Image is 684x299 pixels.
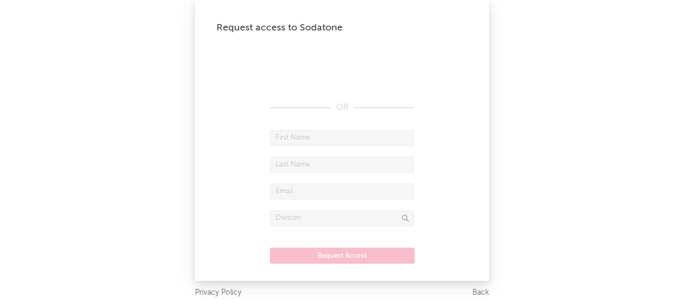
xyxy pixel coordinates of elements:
[195,286,242,299] a: Privacy Policy
[472,286,489,299] a: Back
[270,248,415,264] button: Request Access
[270,157,414,173] input: Last Name
[270,101,414,114] div: OR
[270,183,414,200] input: Email
[216,21,468,34] div: Request access to Sodatone
[270,210,414,226] input: Division
[270,130,414,146] input: First Name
